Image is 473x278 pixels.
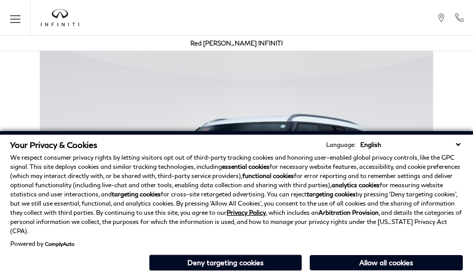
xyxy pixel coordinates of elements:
a: Privacy Policy [227,209,266,216]
strong: targeting cookies [112,190,161,198]
span: Your Privacy & Cookies [10,140,97,149]
a: infiniti [41,9,79,27]
div: Language: [326,142,356,148]
img: INFINITI [41,9,79,27]
p: We respect consumer privacy rights by letting visitors opt out of third-party tracking cookies an... [10,153,463,236]
a: Red [PERSON_NAME] INFINITI [190,39,283,47]
strong: functional cookies [242,172,294,180]
strong: essential cookies [222,163,269,170]
div: Powered by [10,241,74,247]
button: Allow all cookies [310,255,463,270]
strong: analytics cookies [332,181,380,189]
strong: Arbitration Provision [318,209,379,216]
strong: targeting cookies [307,190,356,198]
select: Language Select [358,140,463,149]
a: ComplyAuto [45,241,74,247]
button: Deny targeting cookies [149,255,302,271]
